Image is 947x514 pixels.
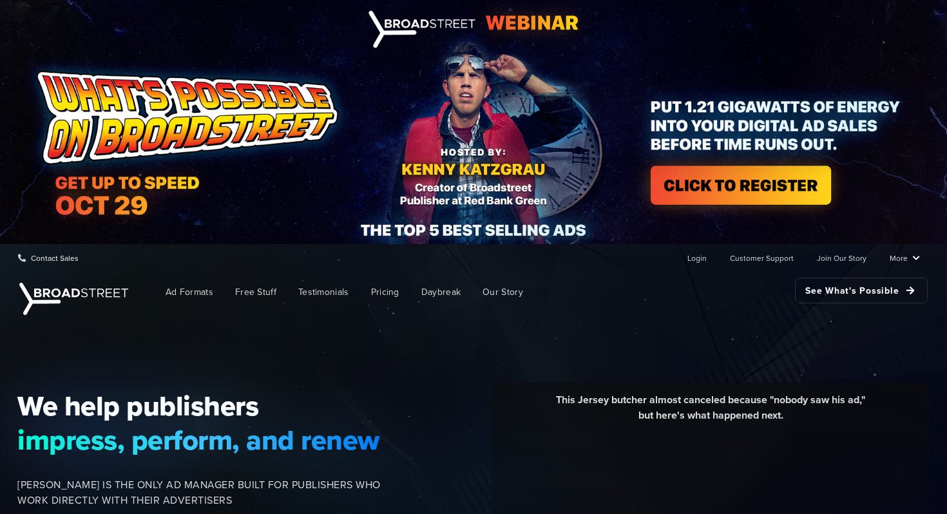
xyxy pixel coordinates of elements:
[17,477,381,508] span: [PERSON_NAME] IS THE ONLY AD MANAGER BUILT FOR PUBLISHERS WHO WORK DIRECTLY WITH THEIR ADVERTISERS
[817,245,866,271] a: Join Our Story
[166,285,213,299] span: Ad Formats
[17,389,381,423] span: We help publishers
[225,278,286,307] a: Free Stuff
[412,278,470,307] a: Daybreak
[18,245,79,271] a: Contact Sales
[473,278,533,307] a: Our Story
[361,278,409,307] a: Pricing
[17,423,381,457] span: impress, perform, and renew
[298,285,349,299] span: Testimonials
[289,278,359,307] a: Testimonials
[687,245,707,271] a: Login
[135,271,928,313] nav: Main
[421,285,461,299] span: Daybreak
[795,278,928,303] a: See What's Possible
[501,392,920,433] div: This Jersey butcher almost canceled because "nobody saw his ad," but here's what happened next.
[890,245,920,271] a: More
[730,245,794,271] a: Customer Support
[371,285,399,299] span: Pricing
[235,285,276,299] span: Free Stuff
[483,285,523,299] span: Our Story
[19,283,128,315] img: Broadstreet | The Ad Manager for Small Publishers
[156,278,223,307] a: Ad Formats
